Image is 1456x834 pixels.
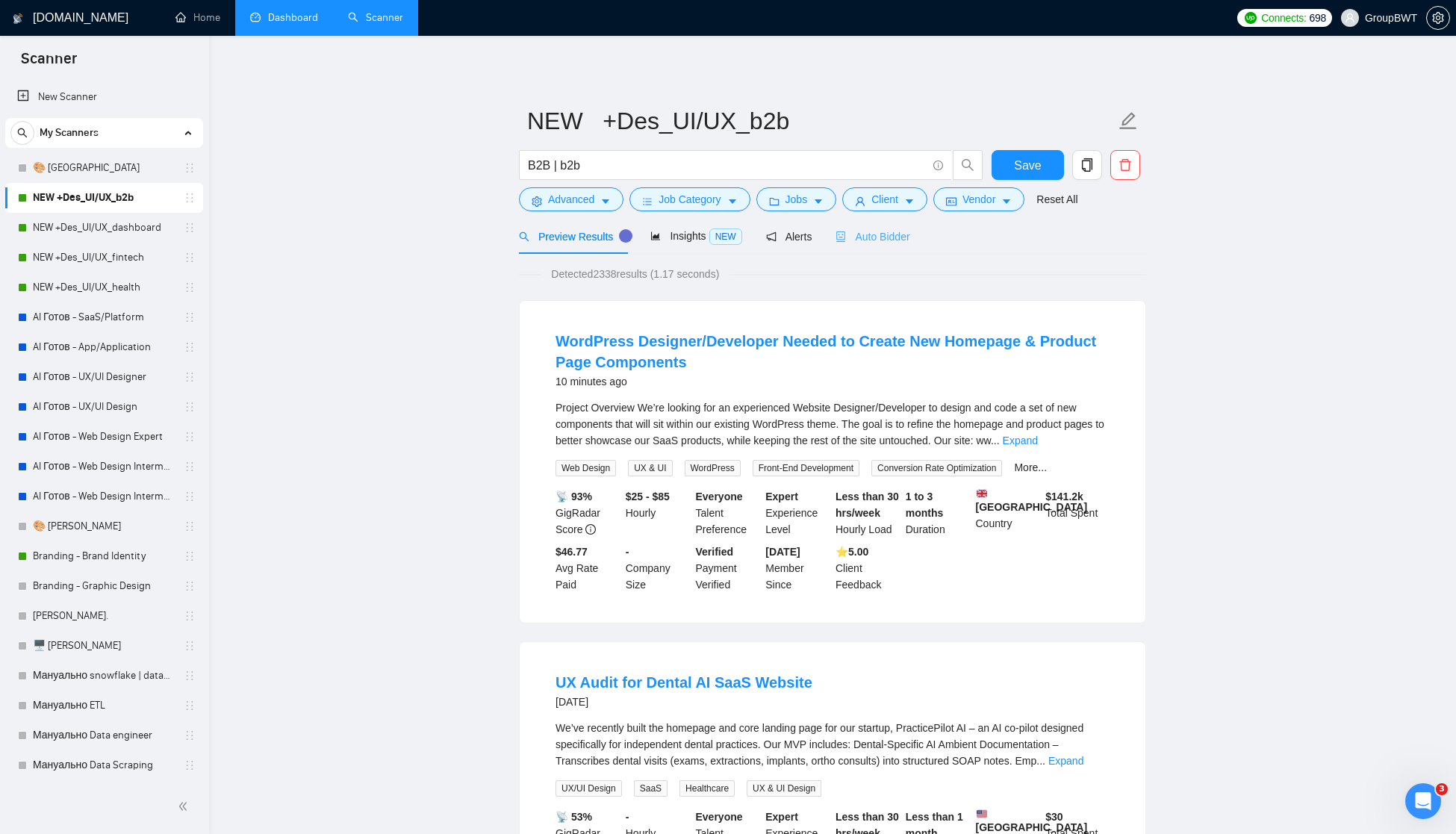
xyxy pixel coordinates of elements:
[184,192,196,204] span: holder
[1405,783,1441,819] iframe: Intercom live chat
[33,392,175,422] a: AI Готов - UX/UI Design
[933,161,943,170] span: info-circle
[33,213,175,243] a: NEW +Des_UI/UX_dashboard
[556,460,616,476] span: Web Design
[1001,196,1012,207] span: caret-down
[933,187,1024,211] button: idcardVendorcaret-down
[5,82,203,112] li: New Scanner
[709,228,742,245] span: NEW
[753,460,859,476] span: Front-End Development
[871,460,1002,476] span: Conversion Rate Optimization
[348,11,403,24] a: searchScanner
[747,780,821,797] span: UX & UI Design
[650,231,661,241] span: area-chart
[977,809,987,819] img: 🇺🇸
[1045,491,1083,502] b: $ 141.2k
[175,11,220,24] a: homeHome
[585,524,596,535] span: info-circle
[1436,783,1448,795] span: 3
[1110,150,1140,180] button: delete
[1427,12,1449,24] span: setting
[992,150,1064,180] button: Save
[1073,158,1101,172] span: copy
[1119,111,1138,131] span: edit
[184,580,196,592] span: holder
[17,82,191,112] a: New Scanner
[556,546,588,558] b: $46.77
[33,721,175,750] a: Мануально Data engineer
[769,196,780,207] span: folder
[33,273,175,302] a: NEW +Des_UI/UX_health
[33,243,175,273] a: NEW +Des_UI/UX_fintech
[953,158,982,172] span: search
[1014,461,1047,473] a: More...
[184,640,196,652] span: holder
[1111,158,1139,172] span: delete
[184,162,196,174] span: holder
[693,544,763,593] div: Payment Verified
[855,196,865,207] span: user
[785,191,808,208] span: Jobs
[946,196,956,207] span: idcard
[33,631,175,661] a: 🖥️ [PERSON_NAME]
[10,121,34,145] button: search
[693,488,763,538] div: Talent Preference
[1345,13,1355,23] span: user
[973,488,1043,538] div: Country
[679,780,735,797] span: Healthcare
[184,670,196,682] span: holder
[1072,150,1102,180] button: copy
[696,811,743,823] b: Everyone
[184,610,196,622] span: holder
[953,150,983,180] button: search
[556,491,592,502] b: 📡 93%
[519,231,529,242] span: search
[184,461,196,473] span: holder
[33,482,175,511] a: AI Готов - Web Design Intermediate минус Development
[33,601,175,631] a: [PERSON_NAME].
[33,541,175,571] a: Branding - Brand Identity
[556,780,622,797] span: UX/UI Design
[903,488,973,538] div: Duration
[184,311,196,323] span: holder
[548,191,594,208] span: Advanced
[33,302,175,332] a: AI Готов - SaaS/Platform
[33,422,175,452] a: AI Готов - Web Design Expert
[1045,811,1063,823] b: $ 30
[33,153,175,183] a: 🎨 [GEOGRAPHIC_DATA]
[11,128,34,138] span: search
[184,550,196,562] span: holder
[541,266,729,282] span: Detected 2338 results (1.17 seconds)
[33,750,175,780] a: Мануально Data Scraping
[1003,435,1038,446] a: Expand
[33,691,175,721] a: Мануально ETL
[976,488,1088,513] b: [GEOGRAPHIC_DATA]
[1261,10,1306,26] span: Connects:
[765,811,798,823] b: Expert
[184,700,196,712] span: holder
[756,187,837,211] button: folderJobscaret-down
[623,544,693,593] div: Company Size
[642,196,653,207] span: bars
[184,759,196,771] span: holder
[184,729,196,741] span: holder
[178,799,193,814] span: double-left
[904,196,915,207] span: caret-down
[33,332,175,362] a: AI Готов - App/Application
[842,187,927,211] button: userClientcaret-down
[659,191,721,208] span: Job Category
[184,491,196,502] span: holder
[33,362,175,392] a: AI Готов - UX/UI Designer
[33,661,175,691] a: Мануально snowflake | databricks
[766,231,812,243] span: Alerts
[833,488,903,538] div: Hourly Load
[628,460,672,476] span: UX & UI
[629,187,750,211] button: barsJob Categorycaret-down
[634,780,668,797] span: SaaS
[184,341,196,353] span: holder
[696,491,743,502] b: Everyone
[813,196,824,207] span: caret-down
[1042,488,1113,538] div: Total Spent
[1426,6,1450,30] button: setting
[556,333,1096,370] a: WordPress Designer/Developer Needed to Create New Homepage & Product Page Components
